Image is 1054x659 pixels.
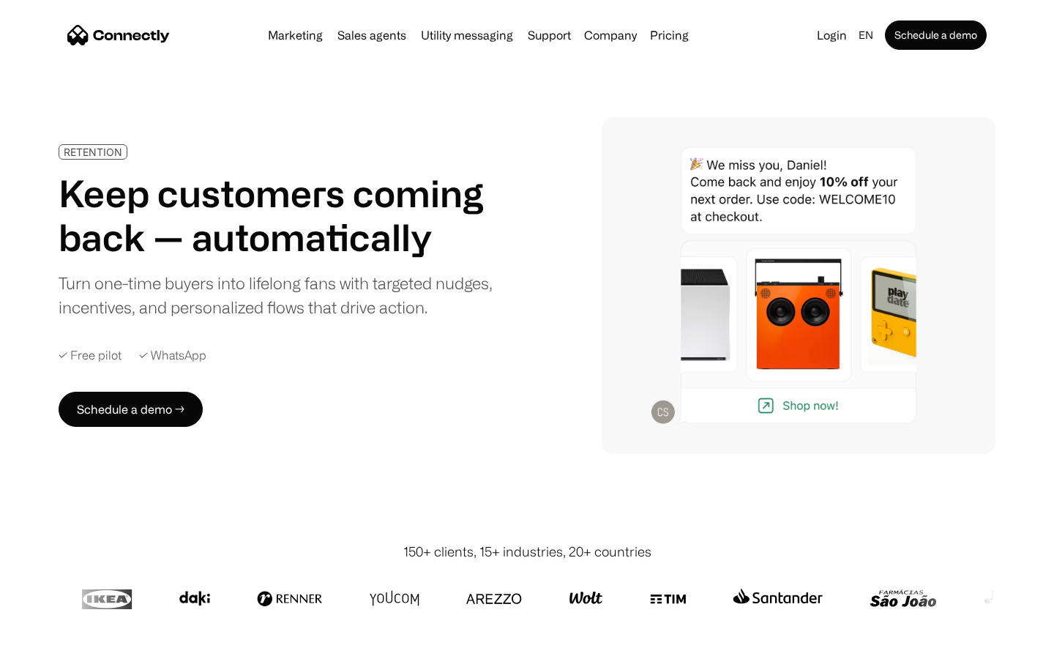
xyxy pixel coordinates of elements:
[59,349,122,362] div: ✓ Free pilot
[403,542,651,562] div: 150+ clients, 15+ industries, 20+ countries
[59,171,504,259] h1: Keep customers coming back — automatically
[59,392,203,427] a: Schedule a demo →
[415,29,519,41] a: Utility messaging
[64,146,122,157] div: RETENTION
[139,349,206,362] div: ✓ WhatsApp
[644,29,695,41] a: Pricing
[859,25,873,45] div: en
[522,29,577,41] a: Support
[29,633,88,654] ul: Language list
[15,632,88,654] aside: Language selected: English
[885,21,987,50] a: Schedule a demo
[584,25,637,45] div: Company
[811,25,853,45] a: Login
[332,29,412,41] a: Sales agents
[59,271,504,319] div: Turn one-time buyers into lifelong fans with targeted nudges, incentives, and personalized flows ...
[262,29,329,41] a: Marketing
